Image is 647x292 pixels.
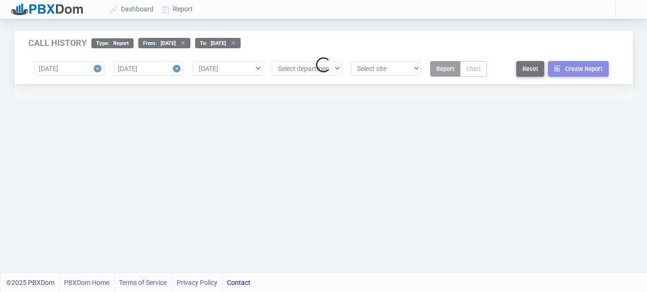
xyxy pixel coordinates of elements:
[106,0,158,18] a: Dashboard
[6,273,251,292] div: ©2025 PBXDom
[64,273,109,292] a: PBXDom Home
[119,273,167,292] a: Terms of Service
[158,0,198,18] a: Report
[227,273,251,292] a: Contact
[177,273,217,292] a: Privacy Policy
